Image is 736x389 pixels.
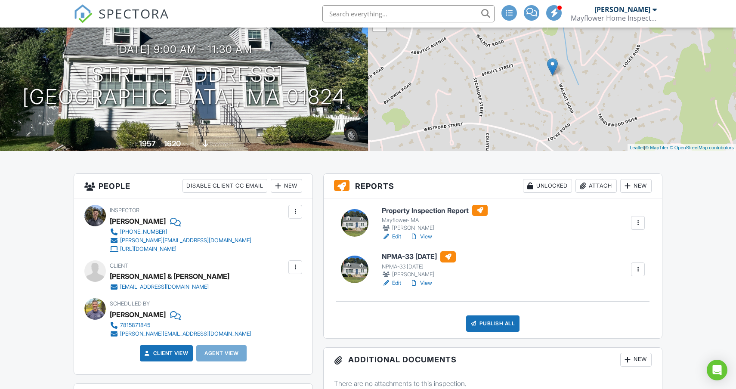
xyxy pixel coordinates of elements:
[110,283,223,291] a: [EMAIL_ADDRESS][DOMAIN_NAME]
[120,246,176,253] div: [URL][DOMAIN_NAME]
[334,379,652,388] p: There are no attachments to this inspection.
[670,145,734,150] a: © OpenStreetMap contributors
[143,349,189,358] a: Client View
[139,139,156,148] div: 1957
[645,145,668,150] a: © MapTiler
[324,174,662,198] h3: Reports
[271,179,302,193] div: New
[322,5,495,22] input: Search everything...
[116,43,252,55] h3: [DATE] 9:00 am - 11:30 am
[22,63,346,109] h1: [STREET_ADDRESS] [GEOGRAPHIC_DATA], MA 01824
[110,330,251,338] a: [PERSON_NAME][EMAIL_ADDRESS][DOMAIN_NAME]
[128,141,138,148] span: Built
[99,4,169,22] span: SPECTORA
[110,321,251,330] a: 7815871845
[120,322,150,329] div: 7815871845
[630,145,644,150] a: Leaflet
[466,315,520,332] div: Publish All
[382,224,488,232] div: [PERSON_NAME]
[120,284,209,290] div: [EMAIL_ADDRESS][DOMAIN_NAME]
[382,217,488,224] div: Mayflower- MA
[571,14,657,22] div: Mayflower Home Inspection
[74,12,169,30] a: SPECTORA
[382,263,456,270] div: NPMA-33 [DATE]
[620,353,652,367] div: New
[594,5,650,14] div: [PERSON_NAME]
[410,279,432,287] a: View
[110,270,229,283] div: [PERSON_NAME] & [PERSON_NAME]
[523,179,572,193] div: Unlocked
[575,179,617,193] div: Attach
[382,205,488,232] a: Property Inspection Report Mayflower- MA [PERSON_NAME]
[110,207,139,213] span: Inspector
[110,300,150,307] span: Scheduled By
[382,232,401,241] a: Edit
[110,228,251,236] a: [PHONE_NUMBER]
[382,270,456,279] div: [PERSON_NAME]
[324,348,662,372] h3: Additional Documents
[164,139,181,148] div: 1620
[382,251,456,279] a: NPMA-33 [DATE] NPMA-33 [DATE] [PERSON_NAME]
[382,251,456,262] h6: NPMA-33 [DATE]
[410,232,432,241] a: View
[382,205,488,216] h6: Property Inspection Report
[120,228,167,235] div: [PHONE_NUMBER]
[120,330,251,337] div: [PERSON_NAME][EMAIL_ADDRESS][DOMAIN_NAME]
[182,179,267,193] div: Disable Client CC Email
[382,279,401,287] a: Edit
[74,4,93,23] img: The Best Home Inspection Software - Spectora
[110,236,251,245] a: [PERSON_NAME][EMAIL_ADDRESS][DOMAIN_NAME]
[620,179,652,193] div: New
[182,141,194,148] span: sq. ft.
[110,262,128,269] span: Client
[120,237,251,244] div: [PERSON_NAME][EMAIL_ADDRESS][DOMAIN_NAME]
[110,308,166,321] div: [PERSON_NAME]
[74,174,312,198] h3: People
[110,245,251,253] a: [URL][DOMAIN_NAME]
[210,141,233,148] span: basement
[628,144,736,151] div: |
[110,215,166,228] div: [PERSON_NAME]
[707,360,727,380] div: Open Intercom Messenger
